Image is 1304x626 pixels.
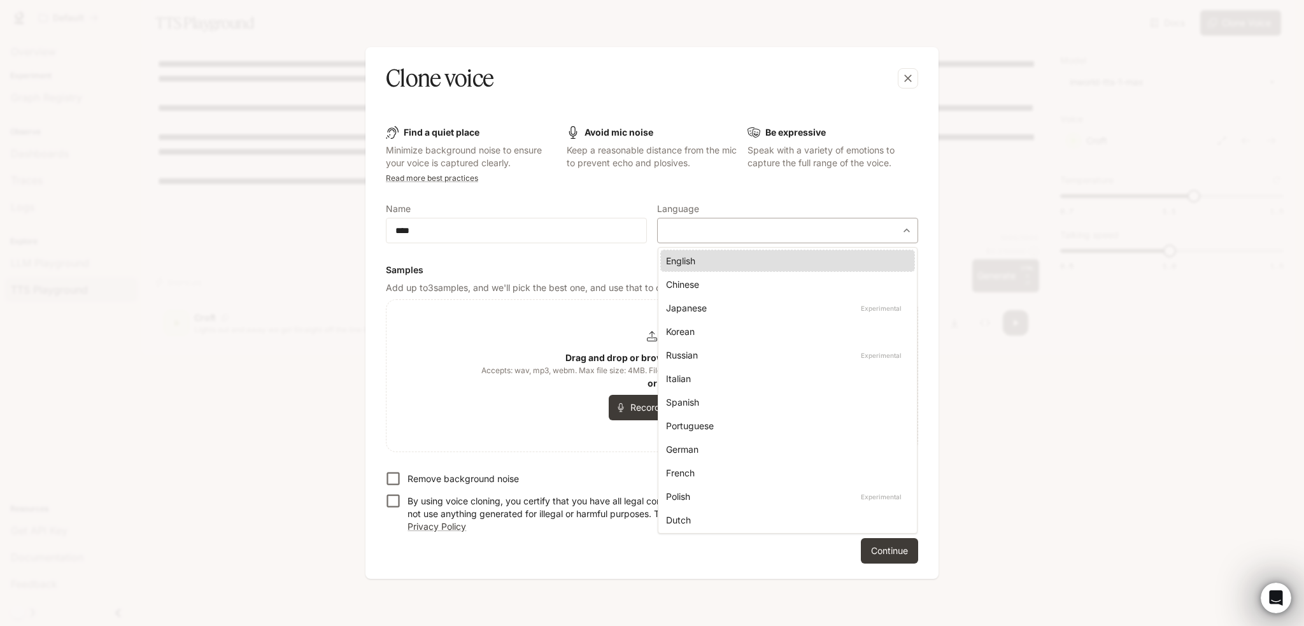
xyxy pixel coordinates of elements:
p: Experimental [858,491,904,502]
iframe: Intercom live chat [1261,583,1291,613]
div: Chinese [666,278,904,291]
div: German [666,443,904,456]
p: Experimental [858,350,904,361]
div: Spanish [666,395,904,409]
p: Experimental [858,302,904,314]
div: English [666,254,904,267]
div: Italian [666,372,904,385]
div: Dutch [666,513,904,527]
div: Japanese [666,301,904,315]
div: Korean [666,325,904,338]
div: Polish [666,490,904,503]
div: French [666,466,904,480]
div: Russian [666,348,904,362]
div: Portuguese [666,419,904,432]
